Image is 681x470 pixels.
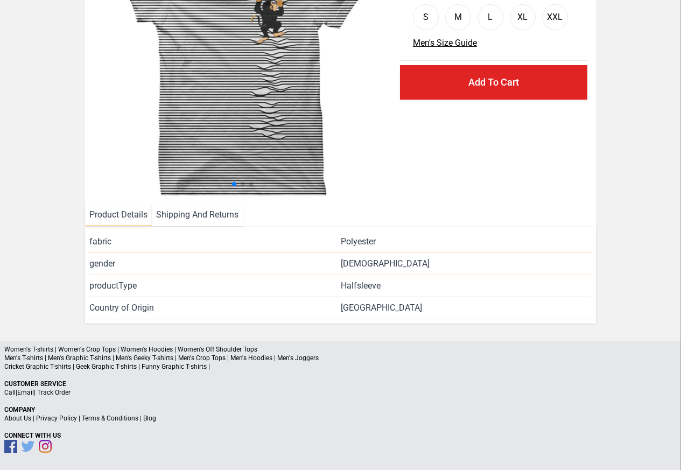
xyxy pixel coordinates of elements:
p: Company [4,405,677,414]
span: [DEMOGRAPHIC_DATA] [341,257,430,270]
button: Add To Cart [400,65,587,100]
div: L [488,11,493,24]
a: Blog [143,415,156,422]
p: | | [4,388,677,397]
span: Halfsleeve [341,279,381,292]
a: Call [4,389,16,396]
p: Customer Service [4,380,677,388]
a: Terms & Conditions [82,415,138,422]
p: | | | [4,414,677,423]
span: [GEOGRAPHIC_DATA] [341,301,592,314]
li: Shipping And Returns [152,204,243,226]
span: Country of Origin [89,301,340,314]
p: Men's T-shirts | Men's Graphic T-shirts | Men's Geeky T-shirts | Men's Crop Tops | Men's Hoodies ... [4,354,677,362]
a: Email [17,389,34,396]
div: S [423,11,429,24]
p: Women's T-shirts | Women's Crop Tops | Women's Hoodies | Women's Off Shoulder Tops [4,345,677,354]
div: XXL [547,11,563,24]
p: Connect With Us [4,431,677,440]
span: productType [89,279,340,292]
div: XL [517,11,528,24]
li: Product Details [85,204,152,226]
span: Polyester [341,235,376,248]
a: About Us [4,415,31,422]
span: gender [89,257,340,270]
div: M [454,11,462,24]
span: fabric [89,235,340,248]
a: Track Order [37,389,71,396]
p: Cricket Graphic T-shirts | Geek Graphic T-shirts | Funny Graphic T-shirts | [4,362,677,371]
button: Men's Size Guide [413,37,477,50]
a: Privacy Policy [36,415,77,422]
